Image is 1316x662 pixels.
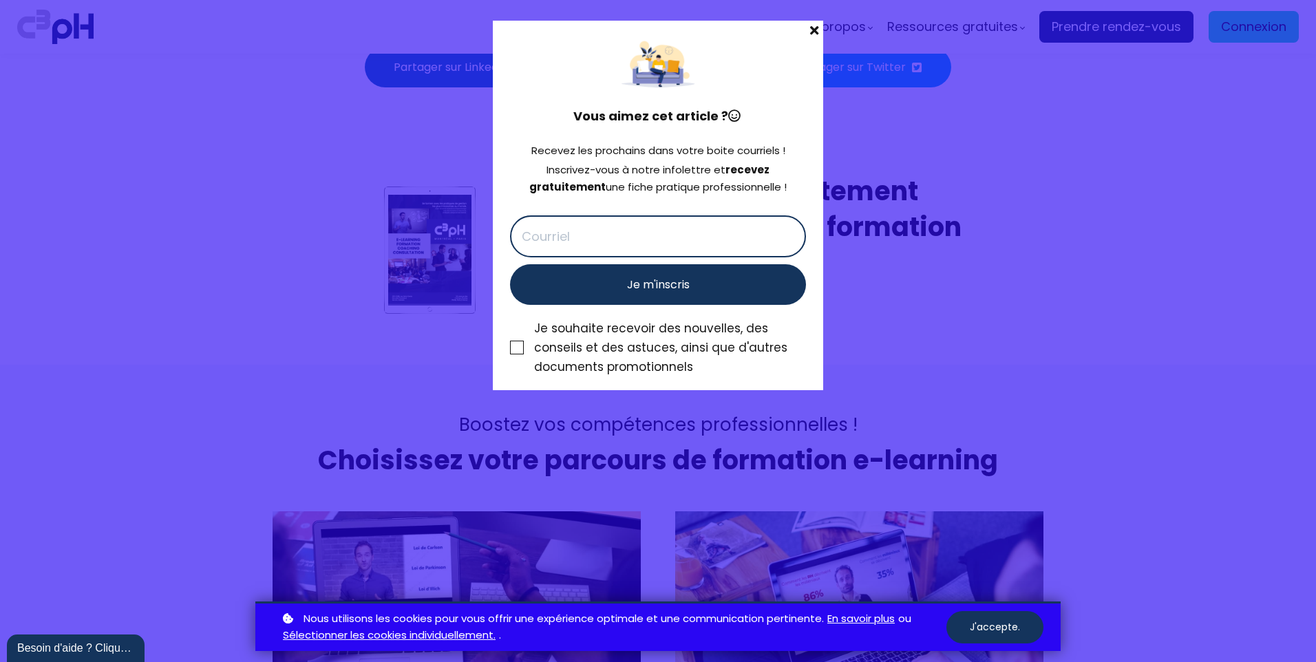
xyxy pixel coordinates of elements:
[283,627,496,644] a: Sélectionner les cookies individuellement.
[529,180,606,194] strong: gratuitement
[279,610,946,645] p: ou .
[946,611,1043,643] button: J'accepte.
[725,162,770,177] strong: recevez
[510,107,806,126] h4: Vous aimez cet article ?
[827,610,895,628] a: En savoir plus
[627,276,690,293] span: Je m'inscris
[510,142,806,160] div: Recevez les prochains dans votre boite courriels !
[510,215,806,257] input: Courriel
[510,162,806,196] div: Inscrivez-vous à notre infolettre et une fiche pratique professionnelle !
[304,610,824,628] span: Nous utilisons les cookies pour vous offrir une expérience optimale et une communication pertinente.
[7,632,147,662] iframe: chat widget
[510,264,806,305] button: Je m'inscris
[534,319,806,376] div: Je souhaite recevoir des nouvelles, des conseils et des astuces, ainsi que d'autres documents pro...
